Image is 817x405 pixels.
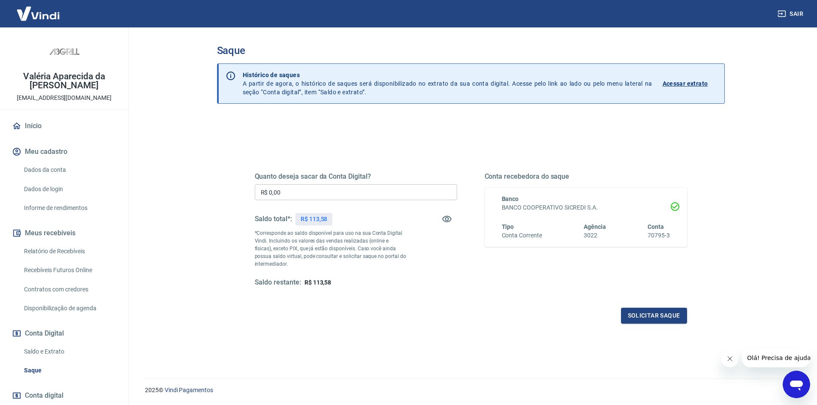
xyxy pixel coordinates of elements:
[21,362,118,379] a: Saque
[47,34,81,69] img: 88cd6d42-8dc6-4db9-ad20-b733bf9b0e7b.jpeg
[21,180,118,198] a: Dados de login
[304,279,332,286] span: R$ 113,58
[21,243,118,260] a: Relatório de Recebíveis
[648,231,670,240] h6: 70795-3
[21,261,118,279] a: Recebíveis Futuros Online
[21,199,118,217] a: Informe de rendimentos
[10,324,118,343] button: Conta Digital
[663,79,708,88] p: Acessar extrato
[663,71,718,96] a: Acessar extrato
[21,300,118,317] a: Disponibilização de agenda
[502,203,670,212] h6: BANCO COOPERATIVO SICREDI S.A.
[17,93,112,102] p: [EMAIL_ADDRESS][DOMAIN_NAME]
[502,231,542,240] h6: Conta Corrente
[255,278,301,287] h5: Saldo restante:
[243,71,652,96] p: A partir de agora, o histórico de saques será disponibilizado no extrato da sua conta digital. Ac...
[783,371,810,398] iframe: Botão para abrir a janela de mensagens
[742,348,810,367] iframe: Mensagem da empresa
[621,308,687,324] button: Solicitar saque
[7,72,121,90] p: Valéria Aparecida da [PERSON_NAME]
[10,0,66,27] img: Vindi
[10,117,118,135] a: Início
[10,224,118,243] button: Meus recebíveis
[255,215,292,223] h5: Saldo total*:
[21,281,118,298] a: Contratos com credores
[243,71,652,79] p: Histórico de saques
[502,223,514,230] span: Tipo
[21,161,118,179] a: Dados da conta
[165,387,213,393] a: Vindi Pagamentos
[217,45,725,57] h3: Saque
[721,350,739,367] iframe: Fechar mensagem
[584,223,606,230] span: Agência
[10,142,118,161] button: Meu cadastro
[485,172,687,181] h5: Conta recebedora do saque
[255,172,457,181] h5: Quanto deseja sacar da Conta Digital?
[21,343,118,360] a: Saldo e Extrato
[776,6,807,22] button: Sair
[5,6,72,13] span: Olá! Precisa de ajuda?
[145,386,796,395] p: 2025 ©
[502,195,519,202] span: Banco
[648,223,664,230] span: Conta
[255,229,407,268] p: *Corresponde ao saldo disponível para uso na sua Conta Digital Vindi. Incluindo os valores das ve...
[301,215,328,224] p: R$ 113,58
[10,386,118,405] a: Conta digital
[25,390,63,402] span: Conta digital
[584,231,606,240] h6: 3022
